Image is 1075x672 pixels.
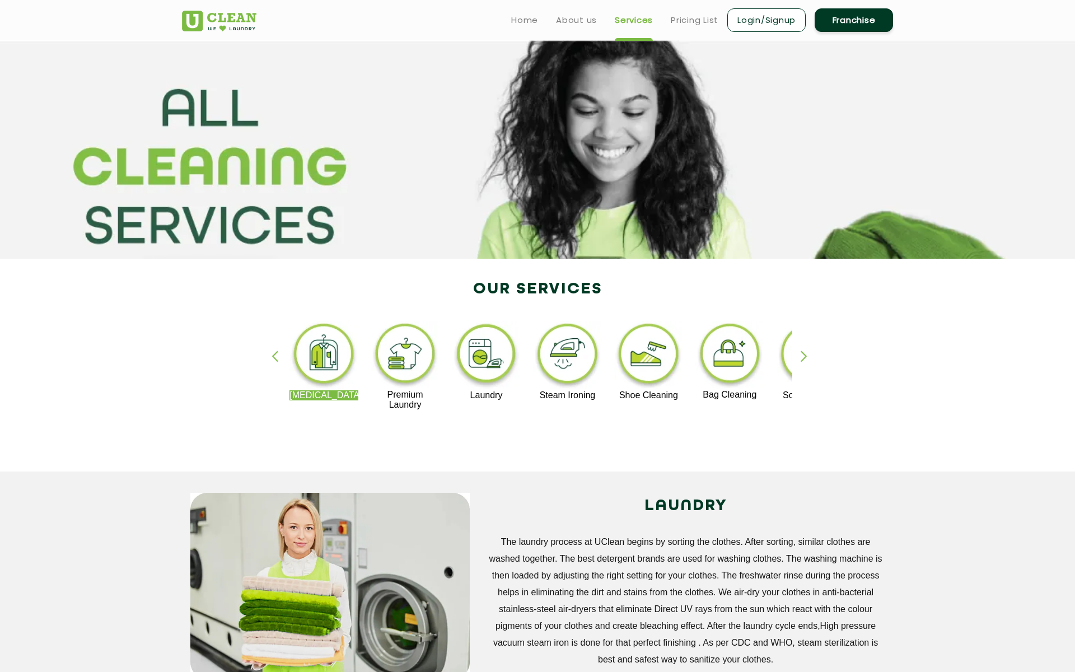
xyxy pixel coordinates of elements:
[815,8,893,32] a: Franchise
[556,13,597,27] a: About us
[289,321,358,390] img: dry_cleaning_11zon.webp
[511,13,538,27] a: Home
[614,321,683,390] img: shoe_cleaning_11zon.webp
[727,8,806,32] a: Login/Signup
[371,390,440,410] p: Premium Laundry
[614,390,683,400] p: Shoe Cleaning
[487,493,885,520] h2: LAUNDRY
[695,321,764,390] img: bag_cleaning_11zon.webp
[182,11,256,31] img: UClean Laundry and Dry Cleaning
[452,321,521,390] img: laundry_cleaning_11zon.webp
[671,13,718,27] a: Pricing List
[452,390,521,400] p: Laundry
[533,390,602,400] p: Steam Ironing
[289,390,358,400] p: [MEDICAL_DATA]
[695,390,764,400] p: Bag Cleaning
[487,534,885,668] p: The laundry process at UClean begins by sorting the clothes. After sorting, similar clothes are w...
[615,13,653,27] a: Services
[777,321,845,390] img: sofa_cleaning_11zon.webp
[777,390,845,400] p: Sofa Cleaning
[371,321,440,390] img: premium_laundry_cleaning_11zon.webp
[533,321,602,390] img: steam_ironing_11zon.webp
